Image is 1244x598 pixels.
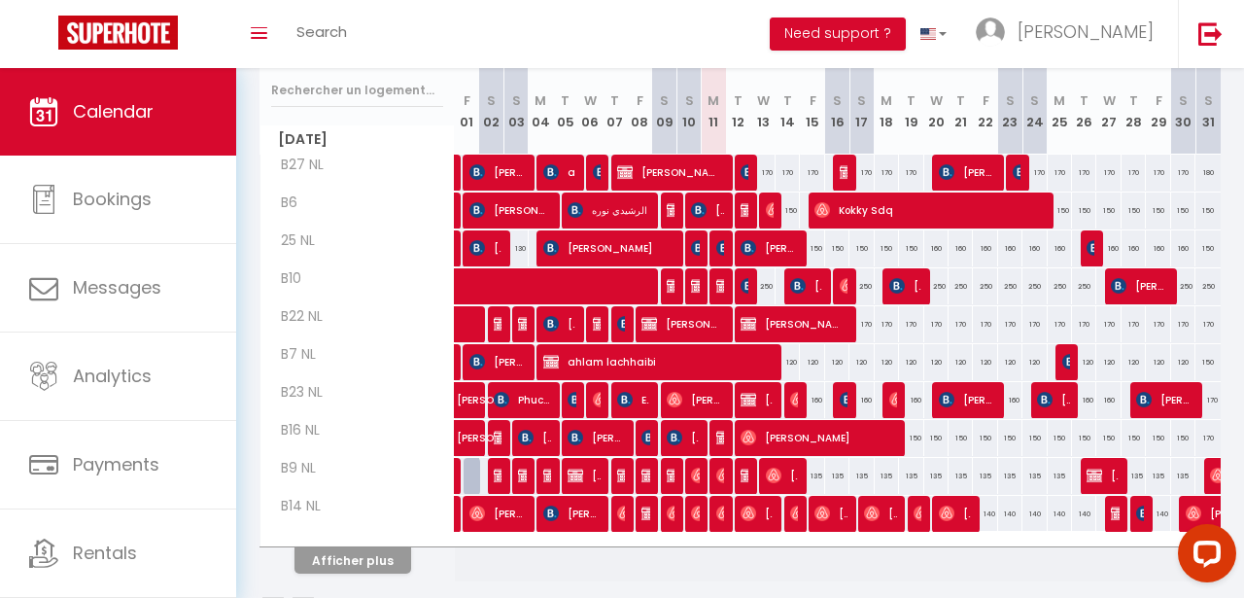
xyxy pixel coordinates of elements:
[691,495,699,532] span: [PERSON_NAME]
[790,381,798,418] span: [PERSON_NAME]
[1162,516,1244,598] iframe: LiveChat chat widget
[924,344,949,380] div: 120
[924,306,949,342] div: 170
[1096,155,1121,191] div: 170
[73,187,152,211] span: Bookings
[543,229,673,266] span: [PERSON_NAME]
[998,496,1022,532] div: 140
[494,419,501,456] span: [PERSON_NAME] BOOKING PAYE B1
[584,91,597,110] abbr: W
[691,192,723,229] span: [PERSON_NAME]
[849,268,874,304] div: 250
[741,267,748,304] span: [PERSON_NAME]
[464,91,470,110] abbr: F
[1204,91,1213,110] abbr: S
[849,230,874,266] div: 150
[800,230,824,266] div: 150
[949,68,973,155] th: 21
[973,306,997,342] div: 170
[751,155,776,191] div: 170
[568,419,624,456] span: [PERSON_NAME] [PERSON_NAME]
[924,458,949,494] div: 135
[790,267,822,304] span: [PERSON_NAME]
[973,230,997,266] div: 160
[849,68,874,155] th: 17
[1018,19,1154,44] span: [PERSON_NAME]
[593,305,601,342] span: [PERSON_NAME]
[667,192,674,229] span: TAHAR EL ANSAOUI
[1022,458,1047,494] div: 135
[776,68,800,155] th: 14
[1195,155,1221,191] div: 180
[457,371,501,408] span: [PERSON_NAME]
[691,267,699,304] span: [PERSON_NAME]
[899,155,923,191] div: 170
[825,458,849,494] div: 135
[1072,344,1096,380] div: 120
[1179,91,1188,110] abbr: S
[766,192,774,229] span: [PERSON_NAME]
[296,21,347,42] span: Search
[899,230,923,266] div: 150
[455,68,479,155] th: 01
[800,68,824,155] th: 15
[260,125,454,154] span: [DATE]
[494,381,550,418] span: Phuc Duong
[543,305,575,342] span: [PERSON_NAME]
[1122,230,1146,266] div: 160
[1048,68,1072,155] th: 25
[1022,344,1047,380] div: 120
[899,344,923,380] div: 120
[1171,155,1195,191] div: 170
[741,419,894,456] span: [PERSON_NAME]
[973,344,997,380] div: 120
[1072,382,1096,418] div: 160
[1122,344,1146,380] div: 120
[889,267,921,304] span: [PERSON_NAME]
[1198,21,1223,46] img: logout
[899,306,923,342] div: 170
[1146,68,1170,155] th: 29
[263,155,336,176] span: B27 NL
[73,99,154,123] span: Calendar
[263,306,336,328] span: B22 NL
[1111,495,1119,532] span: [PERSON_NAME] azahra [PERSON_NAME]
[810,91,816,110] abbr: F
[617,495,625,532] span: [PERSON_NAME]
[1171,458,1195,494] div: 135
[691,457,699,494] span: [PERSON_NAME]
[899,382,923,418] div: 160
[741,154,748,191] span: [PERSON_NAME]
[875,155,899,191] div: 170
[790,495,798,532] span: [PERSON_NAME]
[1037,381,1069,418] span: [PERSON_NAME]
[875,230,899,266] div: 150
[263,230,336,252] span: 25 NL
[1072,68,1096,155] th: 26
[840,267,847,304] span: [PERSON_NAME]
[1146,306,1170,342] div: 170
[543,343,770,380] span: ahlam lachhaibi
[494,457,501,494] span: Travaux SDB
[849,155,874,191] div: 170
[1122,458,1146,494] div: 135
[1096,420,1121,456] div: 150
[766,457,798,494] span: [PERSON_NAME]
[1087,229,1094,266] span: Hasna El Ouali
[1006,91,1015,110] abbr: S
[800,382,824,418] div: 160
[899,68,923,155] th: 19
[1022,306,1047,342] div: 170
[1195,230,1221,266] div: 150
[641,305,722,342] span: [PERSON_NAME]
[667,381,723,418] span: [PERSON_NAME]
[1171,306,1195,342] div: 170
[518,419,550,456] span: [PERSON_NAME]
[487,91,496,110] abbr: S
[875,458,899,494] div: 135
[833,91,842,110] abbr: S
[1054,91,1065,110] abbr: M
[1096,68,1121,155] th: 27
[716,229,724,266] span: [PERSON_NAME]
[734,91,743,110] abbr: T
